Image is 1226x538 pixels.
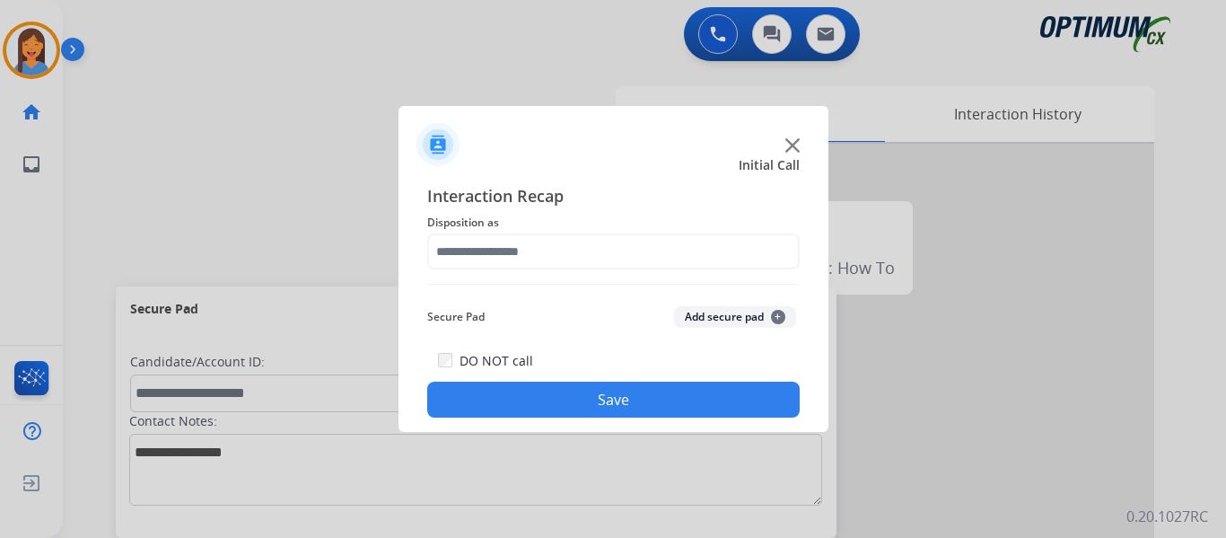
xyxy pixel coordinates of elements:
[427,212,800,234] span: Disposition as
[427,306,485,328] span: Secure Pad
[416,123,460,166] img: contactIcon
[771,310,785,324] span: +
[1126,506,1208,527] p: 0.20.1027RC
[674,306,796,328] button: Add secure pad+
[460,352,533,370] label: DO NOT call
[427,382,800,418] button: Save
[427,284,800,285] img: contact-recap-line.svg
[739,156,800,174] span: Initial Call
[427,183,800,212] span: Interaction Recap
